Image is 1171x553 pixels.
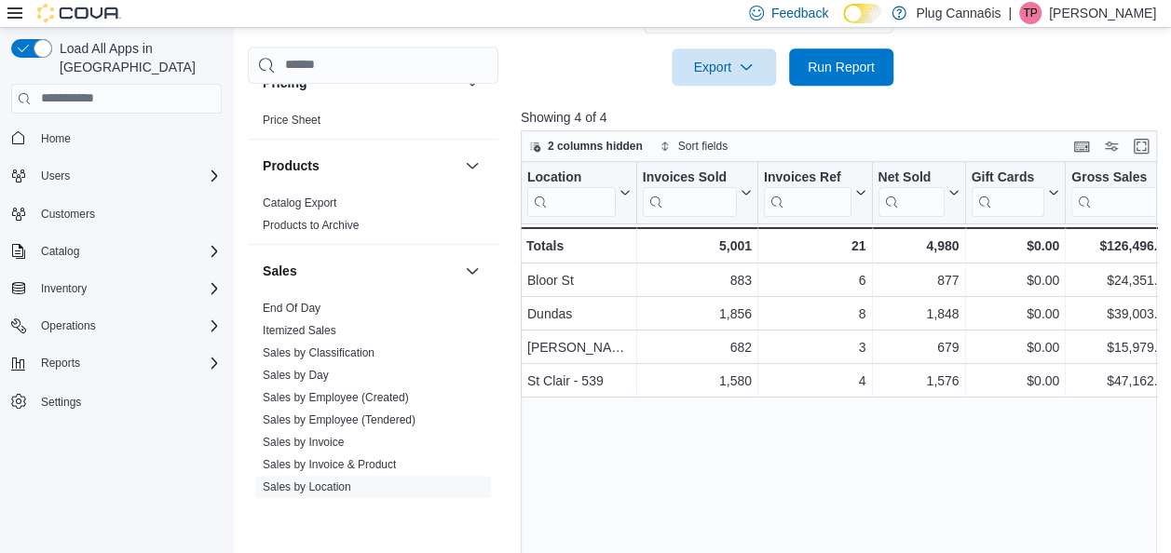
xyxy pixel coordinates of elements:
button: Export [672,48,776,86]
a: End Of Day [263,302,320,315]
button: Sort fields [652,135,735,157]
span: Load All Apps in [GEOGRAPHIC_DATA] [52,39,222,76]
span: Sales by Employee (Created) [263,390,409,405]
div: Invoices Sold [643,169,737,186]
div: 682 [643,336,752,358]
div: Gross Sales [1071,169,1157,216]
span: Reports [34,352,222,374]
a: Customers [34,203,102,225]
span: Settings [34,389,222,412]
div: St Clair - 539 [527,370,631,392]
span: Run Report [808,58,875,76]
div: Invoices Sold [643,169,737,216]
span: Sort fields [678,139,728,154]
div: $0.00 [971,269,1059,291]
button: Users [34,165,77,187]
div: 4,980 [878,235,959,257]
div: 679 [878,336,959,358]
button: Home [4,125,229,152]
nav: Complex example [11,117,222,464]
button: Catalog [4,238,229,264]
p: | [1008,2,1012,24]
div: Net Sold [878,169,944,216]
span: Itemized Sales [263,323,336,338]
div: 1,856 [643,303,752,325]
a: Sales by Employee (Tendered) [263,413,415,426]
div: 3 [764,336,865,358]
span: Sales by Invoice [263,435,344,450]
button: Display options [1100,135,1123,157]
span: Feedback [771,4,828,22]
button: Gift Cards [971,169,1059,216]
span: Sales by Classification [263,345,374,360]
span: Operations [34,315,222,337]
div: Invoices Ref [764,169,851,216]
span: Home [34,127,222,150]
a: Sales by Employee (Created) [263,391,409,404]
span: Customers [34,202,222,225]
div: 21 [764,235,865,257]
button: Sales [461,260,483,282]
button: Operations [4,313,229,339]
button: Catalog [34,240,87,263]
span: End Of Day [263,301,320,316]
button: Inventory [4,276,229,302]
div: Gross Sales [1071,169,1157,186]
span: Products to Archive [263,218,359,233]
img: Cova [37,4,121,22]
button: Enter fullscreen [1130,135,1152,157]
button: Products [461,155,483,177]
div: [PERSON_NAME] [527,336,631,358]
span: Sales by Location [263,479,351,494]
button: 2 columns hidden [522,135,650,157]
div: $0.00 [971,303,1059,325]
a: Itemized Sales [263,324,336,337]
a: Sales by Invoice & Product [263,458,396,471]
span: Export [683,48,765,86]
button: Sales [263,262,457,280]
a: Settings [34,391,89,413]
div: 1,576 [878,370,959,392]
div: $0.00 [971,235,1059,257]
button: Products [263,156,457,175]
span: TP [1023,2,1037,24]
button: Inventory [34,277,94,300]
span: Users [41,169,70,183]
a: Sales by Classification [263,346,374,359]
button: Invoices Ref [764,169,865,216]
input: Dark Mode [843,4,882,23]
div: Gift Cards [971,169,1044,186]
button: Keyboard shortcuts [1070,135,1093,157]
span: Operations [41,318,96,333]
a: Catalog Export [263,196,336,209]
span: Sales by Invoice & Product [263,457,396,472]
button: Settings [4,387,229,414]
div: Dundas [527,303,631,325]
a: Sales by Location [263,480,351,493]
div: Products [248,192,498,244]
span: Inventory [41,281,87,296]
div: Tianna Parks [1019,2,1042,24]
div: Location [527,169,616,186]
div: Location [527,169,616,216]
div: Invoices Ref [764,169,851,186]
p: Plug Canna6is [916,2,1001,24]
button: Invoices Sold [643,169,752,216]
span: Settings [41,395,81,410]
button: Operations [34,315,103,337]
p: [PERSON_NAME] [1049,2,1156,24]
span: Inventory [34,277,222,300]
span: Reports [41,356,80,371]
div: 1,580 [643,370,752,392]
div: 8 [764,303,865,325]
a: Products to Archive [263,219,359,232]
span: 2 columns hidden [548,139,643,154]
div: Pricing [248,109,498,139]
div: 1,848 [878,303,959,325]
span: Price Sheet [263,113,320,128]
button: Pricing [461,72,483,94]
div: 883 [643,269,752,291]
span: Catalog [34,240,222,263]
span: Sales by Employee (Tendered) [263,412,415,427]
div: Net Sold [878,169,944,186]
